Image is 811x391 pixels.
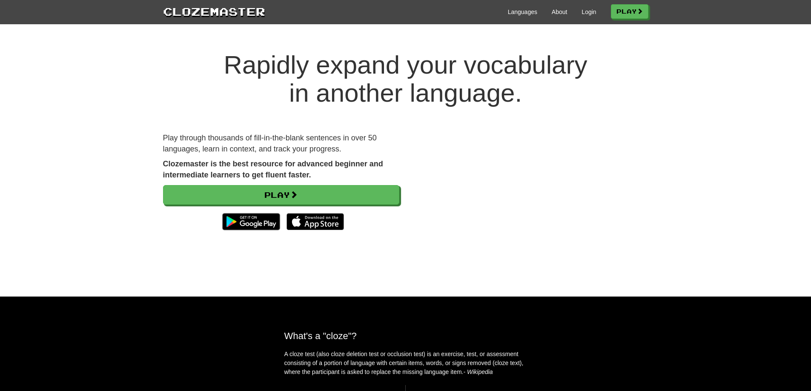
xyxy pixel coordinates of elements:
h2: What's a "cloze"? [284,331,527,341]
a: Play [611,4,648,19]
a: Clozemaster [163,3,265,19]
em: - Wikipedia [464,368,493,375]
img: Download_on_the_App_Store_Badge_US-UK_135x40-25178aeef6eb6b83b96f5f2d004eda3bffbb37122de64afbaef7... [287,213,344,230]
a: Login [582,8,596,16]
p: Play through thousands of fill-in-the-blank sentences in over 50 languages, learn in context, and... [163,133,399,154]
a: About [552,8,567,16]
img: Get it on Google Play [218,209,284,234]
a: Play [163,185,399,205]
strong: Clozemaster is the best resource for advanced beginner and intermediate learners to get fluent fa... [163,160,383,179]
p: A cloze test (also cloze deletion test or occlusion test) is an exercise, test, or assessment con... [284,350,527,377]
a: Languages [508,8,537,16]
